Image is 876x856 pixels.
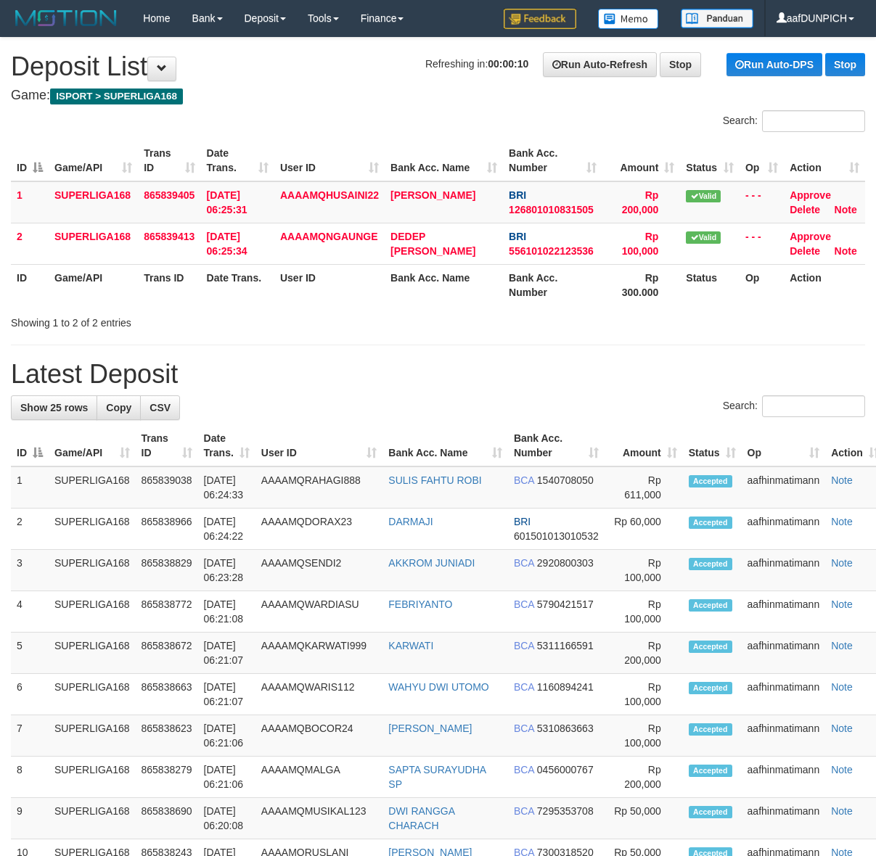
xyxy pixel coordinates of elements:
[831,805,853,817] a: Note
[825,53,865,76] a: Stop
[49,757,136,798] td: SUPERLIGA168
[514,764,534,775] span: BCA
[503,140,602,181] th: Bank Acc. Number: activate to sort column ascending
[136,715,198,757] td: 865838623
[11,509,49,550] td: 2
[49,798,136,839] td: SUPERLIGA168
[514,474,534,486] span: BCA
[136,757,198,798] td: 865838279
[790,231,831,242] a: Approve
[207,189,247,215] span: [DATE] 06:25:31
[514,640,534,651] span: BCA
[509,204,594,215] span: Copy 126801010831505 to clipboard
[390,189,475,201] a: [PERSON_NAME]
[136,591,198,633] td: 865838772
[605,550,683,591] td: Rp 100,000
[11,223,49,264] td: 2
[49,715,136,757] td: SUPERLIGA168
[97,395,141,420] a: Copy
[508,425,605,466] th: Bank Acc. Number: activate to sort column ascending
[388,640,433,651] a: KARWATI
[742,715,826,757] td: aafhinmatimann
[790,245,820,257] a: Delete
[680,264,740,305] th: Status
[784,140,865,181] th: Action: activate to sort column ascending
[831,723,853,734] a: Note
[742,757,826,798] td: aafhinmatimann
[689,765,732,777] span: Accepted
[49,264,138,305] th: Game/API
[723,110,865,132] label: Search:
[503,264,602,305] th: Bank Acc. Number
[831,640,853,651] a: Note
[11,633,49,674] td: 5
[280,231,378,242] span: AAAAMQNGAUNGE
[740,181,784,223] td: - - -
[509,189,526,201] span: BRI
[49,509,136,550] td: SUPERLIGA168
[11,360,865,389] h1: Latest Deposit
[198,633,255,674] td: [DATE] 06:21:07
[681,9,753,28] img: panduan.png
[605,466,683,509] td: Rp 611,000
[136,550,198,591] td: 865838829
[388,764,486,790] a: SAPTA SURAYUDHA SP
[198,509,255,550] td: [DATE] 06:24:22
[136,425,198,466] th: Trans ID: activate to sort column ascending
[605,798,683,839] td: Rp 50,000
[255,715,382,757] td: AAAAMQBOCOR24
[49,223,138,264] td: SUPERLIGA168
[683,425,742,466] th: Status: activate to sort column ascending
[537,640,594,651] span: Copy 5311166591 to clipboard
[504,9,576,29] img: Feedback.jpg
[622,189,659,215] span: Rp 200,000
[280,189,379,201] span: AAAAMQHUSAINI22
[388,557,475,569] a: AKKROM JUNIADI
[742,674,826,715] td: aafhinmatimann
[382,425,508,466] th: Bank Acc. Name: activate to sort column ascending
[274,140,385,181] th: User ID: activate to sort column ascending
[537,598,594,610] span: Copy 5790421517 to clipboard
[514,598,534,610] span: BCA
[762,395,865,417] input: Search:
[537,557,594,569] span: Copy 2920800303 to clipboard
[255,591,382,633] td: AAAAMQWARDIASU
[11,264,49,305] th: ID
[723,395,865,417] label: Search:
[605,757,683,798] td: Rp 200,000
[514,805,534,817] span: BCA
[680,140,740,181] th: Status: activate to sort column ascending
[198,466,255,509] td: [DATE] 06:24:33
[790,189,831,201] a: Approve
[689,599,732,612] span: Accepted
[136,798,198,839] td: 865838690
[11,52,865,81] h1: Deposit List
[689,517,732,529] span: Accepted
[385,264,503,305] th: Bank Acc. Name
[390,231,475,257] a: DEDEP [PERSON_NAME]
[622,231,659,257] span: Rp 100,000
[138,264,200,305] th: Trans ID
[255,633,382,674] td: AAAAMQKARWATI999
[198,757,255,798] td: [DATE] 06:21:06
[537,723,594,734] span: Copy 5310863663 to clipboard
[50,89,183,104] span: ISPORT > SUPERLIGA168
[49,633,136,674] td: SUPERLIGA168
[790,204,820,215] a: Delete
[255,425,382,466] th: User ID: activate to sort column ascending
[255,550,382,591] td: AAAAMQSENDI2
[514,516,531,527] span: BRI
[49,140,138,181] th: Game/API: activate to sort column ascending
[138,140,200,181] th: Trans ID: activate to sort column ascending
[144,189,195,201] span: 865839405
[425,58,528,70] span: Refreshing in:
[255,674,382,715] td: AAAAMQWARIS112
[20,402,88,413] span: Show 25 rows
[49,466,136,509] td: SUPERLIGA168
[740,264,784,305] th: Op
[488,58,528,70] strong: 00:00:10
[831,516,853,527] a: Note
[831,474,853,486] a: Note
[602,264,681,305] th: Rp 300.000
[388,723,472,734] a: [PERSON_NAME]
